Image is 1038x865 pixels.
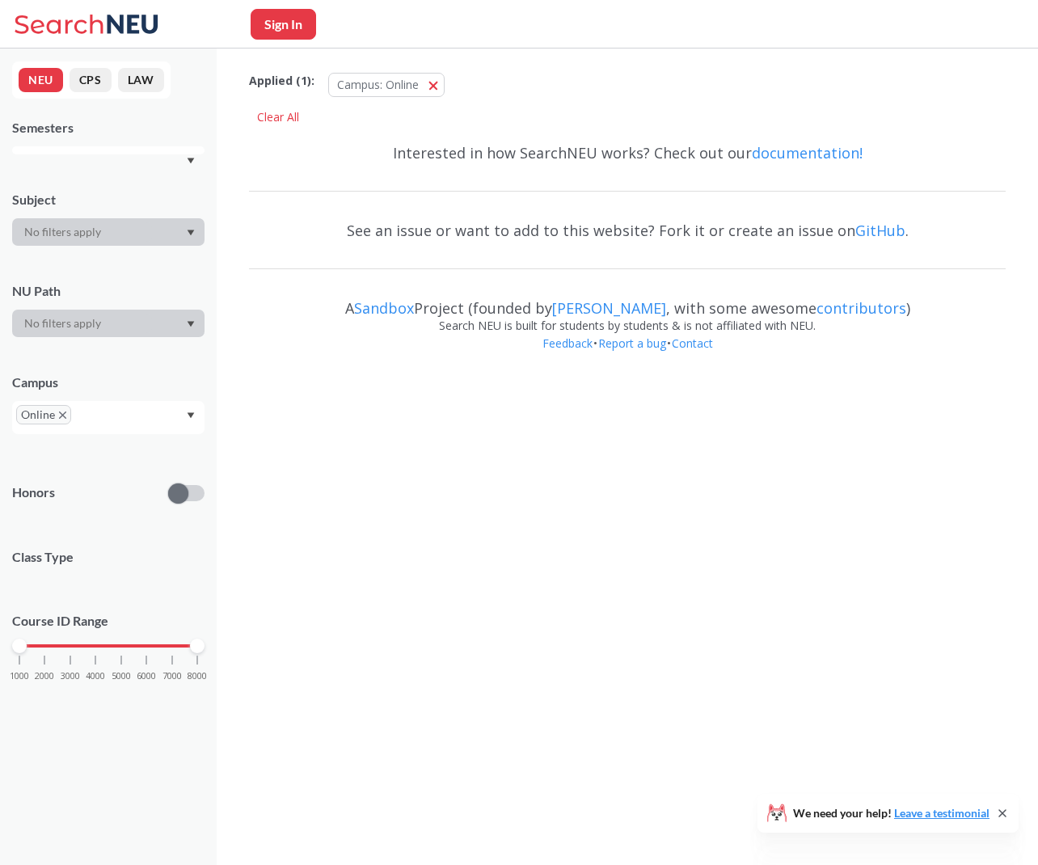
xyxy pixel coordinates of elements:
[542,335,593,351] a: Feedback
[855,221,905,240] a: GitHub
[12,548,205,566] span: Class Type
[162,672,182,681] span: 7000
[70,68,112,92] button: CPS
[12,282,205,300] div: NU Path
[12,401,205,434] div: OnlineX to remove pillDropdown arrow
[249,317,1006,335] div: Search NEU is built for students by students & is not affiliated with NEU.
[12,483,55,502] p: Honors
[249,207,1006,254] div: See an issue or want to add to this website? Fork it or create an issue on .
[61,672,80,681] span: 3000
[337,77,419,92] span: Campus: Online
[137,672,156,681] span: 6000
[187,230,195,236] svg: Dropdown arrow
[188,672,207,681] span: 8000
[35,672,54,681] span: 2000
[354,298,414,318] a: Sandbox
[118,68,164,92] button: LAW
[12,119,205,137] div: Semesters
[816,298,906,318] a: contributors
[552,298,666,318] a: [PERSON_NAME]
[187,158,195,164] svg: Dropdown arrow
[19,68,63,92] button: NEU
[187,412,195,419] svg: Dropdown arrow
[12,310,205,337] div: Dropdown arrow
[251,9,316,40] button: Sign In
[86,672,105,681] span: 4000
[249,129,1006,176] div: Interested in how SearchNEU works? Check out our
[12,191,205,209] div: Subject
[12,218,205,246] div: Dropdown arrow
[16,405,71,424] span: OnlineX to remove pill
[12,373,205,391] div: Campus
[12,612,205,631] p: Course ID Range
[752,143,863,162] a: documentation!
[793,808,989,819] span: We need your help!
[249,72,314,90] span: Applied ( 1 ):
[10,672,29,681] span: 1000
[249,285,1006,317] div: A Project (founded by , with some awesome )
[671,335,714,351] a: Contact
[59,411,66,419] svg: X to remove pill
[894,806,989,820] a: Leave a testimonial
[249,335,1006,377] div: • •
[112,672,131,681] span: 5000
[328,73,445,97] button: Campus: Online
[597,335,667,351] a: Report a bug
[249,105,307,129] div: Clear All
[187,321,195,327] svg: Dropdown arrow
